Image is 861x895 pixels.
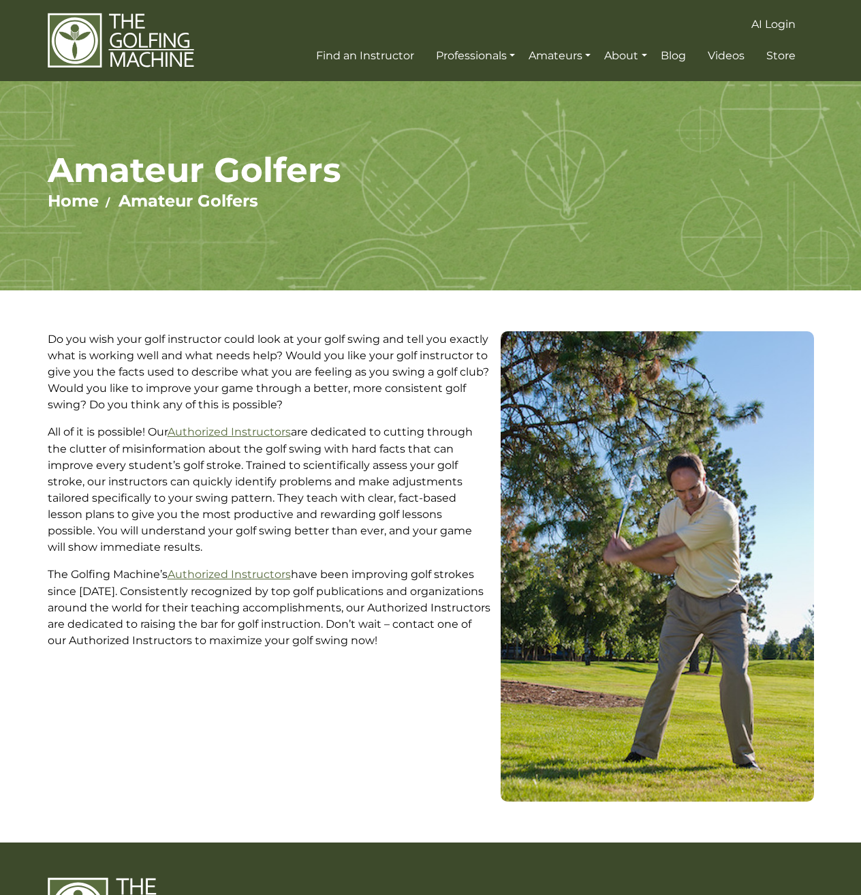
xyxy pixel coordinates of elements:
[168,568,291,581] a: Authorized Instructors
[657,44,689,68] a: Blog
[601,44,650,68] a: About
[48,423,490,556] p: All of it is possible! Our are dedicated to cutting through the clutter of misinformation about t...
[708,49,745,62] span: Videos
[316,49,414,62] span: Find an Instructor
[661,49,686,62] span: Blog
[704,44,748,68] a: Videos
[48,149,814,191] h1: Amateur Golfers
[48,566,490,649] p: The Golfing Machine’s have been improving golf strokes since [DATE]. Consistently recognized by t...
[766,49,796,62] span: Store
[313,44,418,68] a: Find an Instructor
[168,425,291,438] a: Authorized Instructors
[48,12,194,69] img: The Golfing Machine
[748,12,799,37] a: AI Login
[119,191,258,211] a: Amateur Golfers
[48,191,99,211] a: Home
[751,18,796,31] span: AI Login
[763,44,799,68] a: Store
[525,44,594,68] a: Amateurs
[48,331,490,413] p: Do you wish your golf instructor could look at your golf swing and tell you exactly what is worki...
[433,44,518,68] a: Professionals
